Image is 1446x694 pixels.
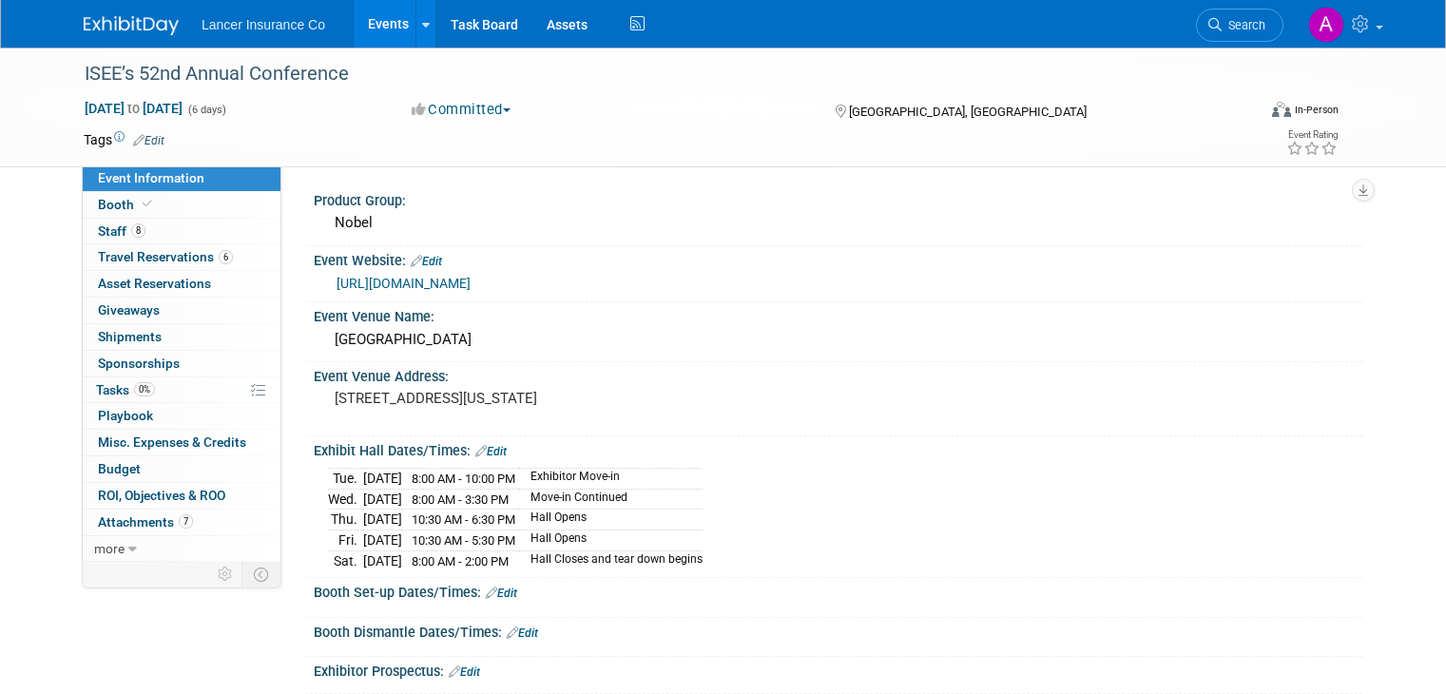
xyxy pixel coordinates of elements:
[209,562,242,587] td: Personalize Event Tab Strip
[143,199,152,209] i: Booth reservation complete
[363,469,402,490] td: [DATE]
[98,276,211,291] span: Asset Reservations
[83,351,280,376] a: Sponsorships
[1286,130,1338,140] div: Event Rating
[83,192,280,218] a: Booth
[507,627,538,640] a: Edit
[328,208,1348,238] div: Nobel
[242,562,281,587] td: Toggle Event Tabs
[405,100,518,120] button: Committed
[412,554,509,569] span: 8:00 AM - 2:00 PM
[363,550,402,570] td: [DATE]
[202,17,325,32] span: Lancer Insurance Co
[83,165,280,191] a: Event Information
[98,356,180,371] span: Sponsorships
[96,382,155,397] span: Tasks
[363,489,402,510] td: [DATE]
[98,514,193,530] span: Attachments
[1272,102,1291,117] img: Format-Inperson.png
[83,456,280,482] a: Budget
[83,377,280,403] a: Tasks0%
[519,550,703,570] td: Hall Closes and tear down begins
[412,512,515,527] span: 10:30 AM - 6:30 PM
[486,587,517,600] a: Edit
[363,510,402,530] td: [DATE]
[133,134,164,147] a: Edit
[314,246,1362,271] div: Event Website:
[125,101,143,116] span: to
[363,530,402,551] td: [DATE]
[186,104,226,116] span: (6 days)
[219,250,233,264] span: 6
[98,170,204,185] span: Event Information
[1308,7,1344,43] img: Ann Barron
[179,514,193,529] span: 7
[328,510,363,530] td: Thu.
[98,408,153,423] span: Playbook
[83,298,280,323] a: Giveaways
[519,510,703,530] td: Hall Opens
[84,130,164,149] td: Tags
[83,403,280,429] a: Playbook
[98,302,160,318] span: Giveaways
[328,550,363,570] td: Sat.
[1294,103,1339,117] div: In-Person
[98,197,156,212] span: Booth
[519,489,703,510] td: Move-in Continued
[83,324,280,350] a: Shipments
[83,430,280,455] a: Misc. Expenses & Credits
[411,255,442,268] a: Edit
[98,488,225,503] span: ROI, Objectives & ROO
[475,445,507,458] a: Edit
[314,186,1362,210] div: Product Group:
[1153,99,1339,127] div: Event Format
[98,223,145,239] span: Staff
[314,362,1362,386] div: Event Venue Address:
[849,105,1087,119] span: [GEOGRAPHIC_DATA], [GEOGRAPHIC_DATA]
[449,665,480,679] a: Edit
[83,219,280,244] a: Staff8
[131,223,145,238] span: 8
[1222,18,1265,32] span: Search
[83,244,280,270] a: Travel Reservations6
[519,469,703,490] td: Exhibitor Move-in
[98,249,233,264] span: Travel Reservations
[314,578,1362,603] div: Booth Set-up Dates/Times:
[83,510,280,535] a: Attachments7
[314,618,1362,643] div: Booth Dismantle Dates/Times:
[328,469,363,490] td: Tue.
[314,436,1362,461] div: Exhibit Hall Dates/Times:
[78,57,1232,91] div: ISEE’s 52nd Annual Conference
[412,533,515,548] span: 10:30 AM - 5:30 PM
[134,382,155,396] span: 0%
[328,489,363,510] td: Wed.
[412,472,515,486] span: 8:00 AM - 10:00 PM
[83,483,280,509] a: ROI, Objectives & ROO
[328,530,363,551] td: Fri.
[314,657,1362,682] div: Exhibitor Prospectus:
[337,276,471,291] a: [URL][DOMAIN_NAME]
[1196,9,1283,42] a: Search
[84,16,179,35] img: ExhibitDay
[314,302,1362,326] div: Event Venue Name:
[98,329,162,344] span: Shipments
[94,541,125,556] span: more
[83,536,280,562] a: more
[98,461,141,476] span: Budget
[98,434,246,450] span: Misc. Expenses & Credits
[335,390,730,407] pre: [STREET_ADDRESS][US_STATE]
[519,530,703,551] td: Hall Opens
[328,325,1348,355] div: [GEOGRAPHIC_DATA]
[412,492,509,507] span: 8:00 AM - 3:30 PM
[83,271,280,297] a: Asset Reservations
[84,100,183,117] span: [DATE] [DATE]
